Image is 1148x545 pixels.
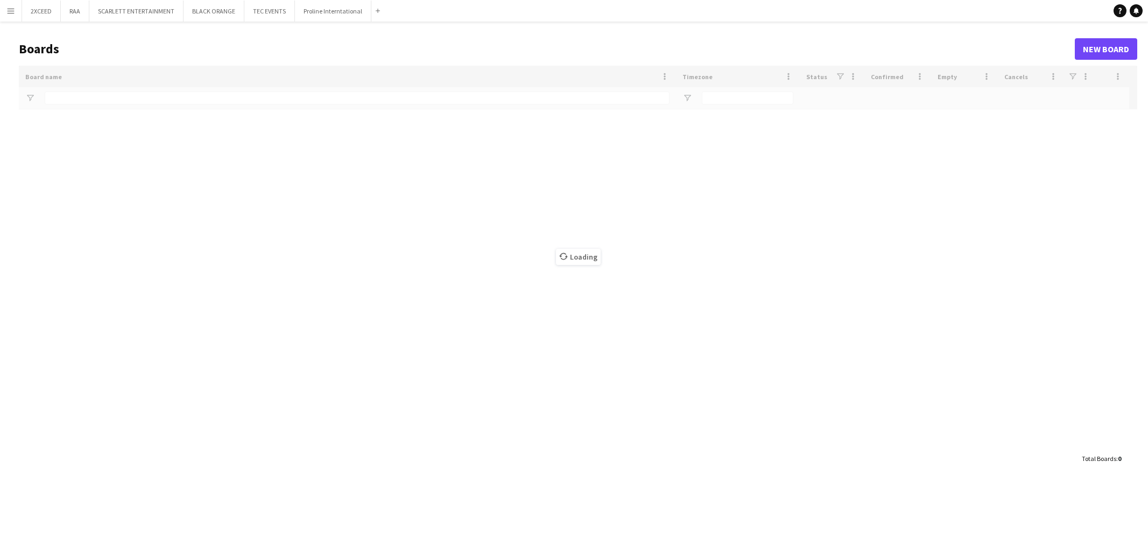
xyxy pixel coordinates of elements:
[1082,448,1121,469] div: :
[19,41,1075,57] h1: Boards
[184,1,244,22] button: BLACK ORANGE
[61,1,89,22] button: RAA
[556,249,601,265] span: Loading
[89,1,184,22] button: SCARLETT ENTERTAINMENT
[244,1,295,22] button: TEC EVENTS
[1075,38,1137,60] a: New Board
[22,1,61,22] button: 2XCEED
[295,1,371,22] button: Proline Interntational
[1118,455,1121,463] span: 0
[1082,455,1116,463] span: Total Boards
